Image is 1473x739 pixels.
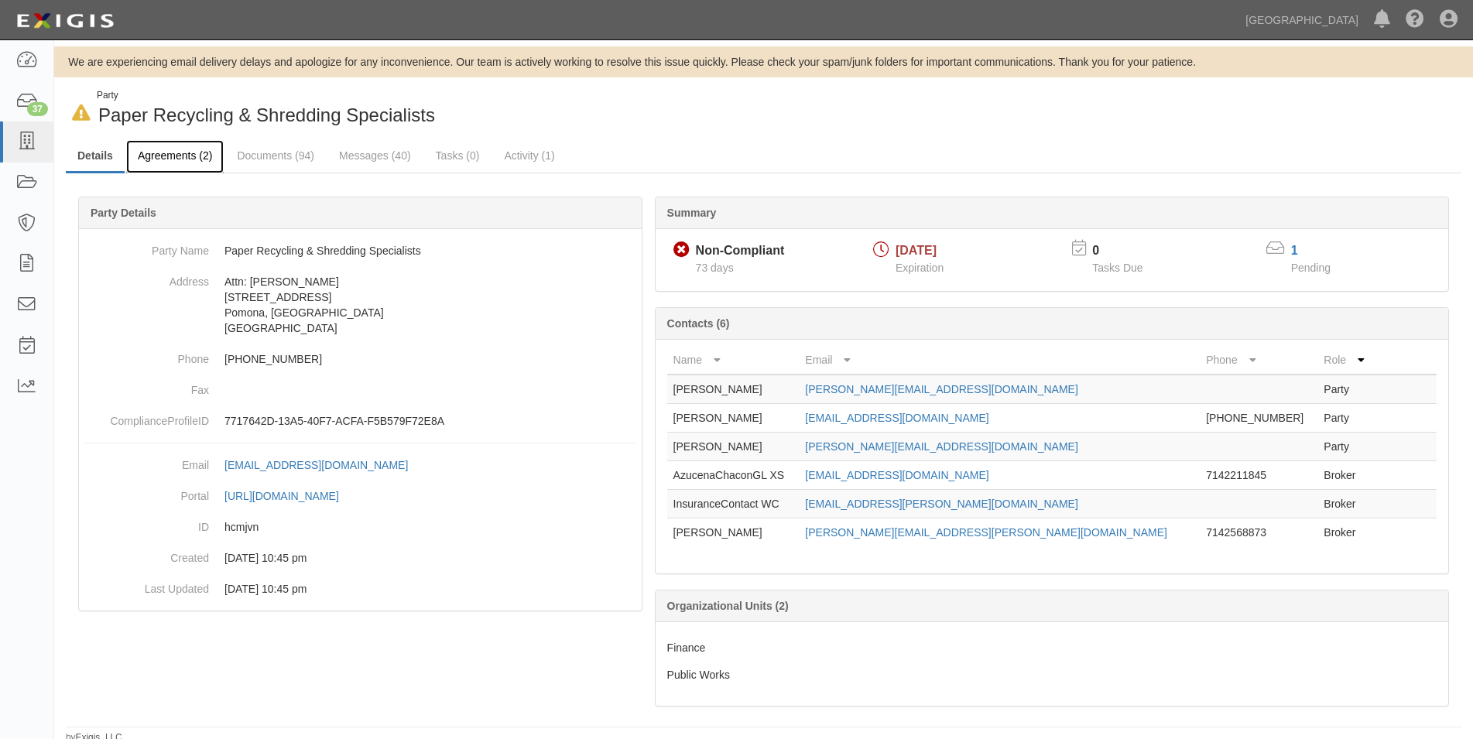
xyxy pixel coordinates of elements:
div: We are experiencing email delivery delays and apologize for any inconvenience. Our team is active... [54,54,1473,70]
i: In Default since 06/22/2025 [72,105,91,121]
dt: Party Name [85,235,209,258]
dd: [PHONE_NUMBER] [85,344,635,375]
img: logo-5460c22ac91f19d4615b14bd174203de0afe785f0fc80cf4dbbc73dc1793850b.png [12,7,118,35]
a: [EMAIL_ADDRESS][DOMAIN_NAME] [805,412,988,424]
dd: hcmjvn [85,511,635,542]
dt: Last Updated [85,573,209,597]
td: [PERSON_NAME] [667,433,800,461]
a: [EMAIL_ADDRESS][PERSON_NAME][DOMAIN_NAME] [805,498,1077,510]
a: [EMAIL_ADDRESS][DOMAIN_NAME] [224,459,425,471]
div: Paper Recycling & Shredding Specialists [66,89,752,128]
dd: 08/05/2024 10:45 pm [85,542,635,573]
span: Paper Recycling & Shredding Specialists [98,104,435,125]
td: AzucenaChaconGL XS [667,461,800,490]
i: Help Center - Complianz [1406,11,1424,29]
p: 0 [1092,242,1162,260]
a: [PERSON_NAME][EMAIL_ADDRESS][PERSON_NAME][DOMAIN_NAME] [805,526,1167,539]
td: 7142568873 [1200,518,1317,547]
th: Email [799,346,1200,375]
span: Public Works [667,669,730,681]
a: Details [66,140,125,173]
p: 7717642D-13A5-40F7-ACFA-F5B579F72E8A [224,413,635,429]
dd: Attn: [PERSON_NAME] [STREET_ADDRESS] Pomona, [GEOGRAPHIC_DATA] [GEOGRAPHIC_DATA] [85,266,635,344]
a: [PERSON_NAME][EMAIL_ADDRESS][DOMAIN_NAME] [805,440,1077,453]
dt: Portal [85,481,209,504]
a: Activity (1) [492,140,566,171]
dd: 08/05/2024 10:45 pm [85,573,635,604]
span: Pending [1291,262,1331,274]
td: Broker [1317,518,1375,547]
b: Contacts (6) [667,317,730,330]
a: [GEOGRAPHIC_DATA] [1238,5,1366,36]
div: Party [97,89,435,102]
a: 1 [1291,244,1298,257]
a: Documents (94) [225,140,326,171]
a: [EMAIL_ADDRESS][DOMAIN_NAME] [805,469,988,481]
th: Name [667,346,800,375]
td: [PERSON_NAME] [667,518,800,547]
a: [PERSON_NAME][EMAIL_ADDRESS][DOMAIN_NAME] [805,383,1077,395]
div: 37 [27,102,48,116]
b: Organizational Units (2) [667,600,789,612]
dt: Created [85,542,209,566]
span: Since 06/01/2025 [696,262,734,274]
a: Agreements (2) [126,140,224,173]
a: [URL][DOMAIN_NAME] [224,490,356,502]
dt: ComplianceProfileID [85,405,209,429]
b: Party Details [91,207,156,219]
td: Party [1317,375,1375,404]
a: Tasks (0) [424,140,492,171]
span: [DATE] [896,244,937,257]
a: Messages (40) [327,140,423,171]
td: 7142211845 [1200,461,1317,490]
span: Finance [667,641,706,654]
th: Role [1317,346,1375,375]
td: InsuranceContact WC [667,490,800,518]
td: Party [1317,433,1375,461]
dt: Fax [85,375,209,398]
td: [PERSON_NAME] [667,375,800,404]
span: Expiration [896,262,944,274]
dt: Address [85,266,209,289]
td: [PERSON_NAME] [667,404,800,433]
div: Non-Compliant [696,242,785,260]
dt: Phone [85,344,209,367]
span: Tasks Due [1092,262,1142,274]
dt: ID [85,511,209,535]
td: Broker [1317,490,1375,518]
td: Broker [1317,461,1375,490]
td: [PHONE_NUMBER] [1200,404,1317,433]
b: Summary [667,207,717,219]
dt: Email [85,450,209,473]
dd: Paper Recycling & Shredding Specialists [85,235,635,266]
td: Party [1317,404,1375,433]
div: [EMAIL_ADDRESS][DOMAIN_NAME] [224,457,408,473]
i: Non-Compliant [673,242,690,258]
th: Phone [1200,346,1317,375]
